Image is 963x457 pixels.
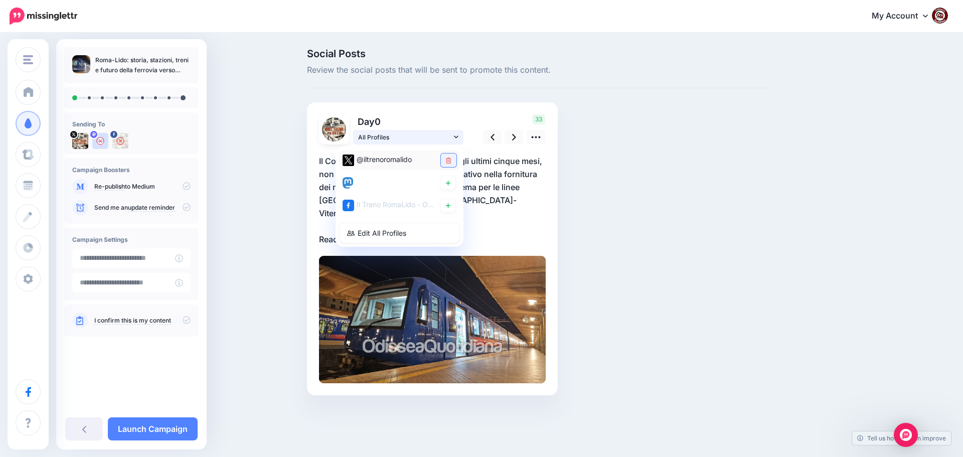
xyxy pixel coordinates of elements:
[375,116,381,127] span: 0
[894,423,918,447] div: Open Intercom Messenger
[94,183,125,191] a: Re-publish
[94,203,191,212] p: Send me an
[72,236,191,243] h4: Campaign Settings
[92,133,108,149] img: user_default_image.png
[322,117,346,141] img: uTTNWBrh-84924.jpeg
[10,8,77,25] img: Missinglettr
[112,133,128,149] img: 463453305_2684324355074873_6393692129472495966_n-bsa154739.jpg
[343,200,354,211] img: facebook-square.png
[72,120,191,128] h4: Sending To
[343,199,436,211] div: Il Treno RomaLido - Odissea Quotidiana page
[340,223,459,243] a: Edit All Profiles
[72,55,90,73] img: 6c4a90eebff4da2a577246ddc39865ce_thumb.jpg
[128,204,175,212] a: update reminder
[94,317,171,325] a: I confirm this is my content
[72,166,191,174] h4: Campaign Boosters
[319,256,546,383] img: 2dea90e2d5868a8bfab3be9c49011ba7.jpg
[852,431,951,445] a: Tell us how we can improve
[307,64,772,77] span: Review the social posts that will be sent to promote this content.
[353,130,463,144] a: All Profiles
[343,177,353,189] img: mastodon-square.png
[94,182,191,191] p: to Medium
[343,154,436,166] div: @iltrenoromalido
[319,155,546,246] p: Il Comitato Pendolari segnala che, negli ultimi cinque mesi, non c'è stato alcun progresso signif...
[343,155,354,166] img: twitter-square.png
[95,55,191,75] p: Roma-Lido: storia, stazioni, treni e futuro della ferrovia verso [GEOGRAPHIC_DATA]
[72,133,88,149] img: uTTNWBrh-84924.jpeg
[353,114,465,129] p: Day
[862,4,948,29] a: My Account
[358,132,451,142] span: All Profiles
[23,55,33,64] img: menu.png
[307,49,772,59] span: Social Posts
[532,114,545,124] span: 33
